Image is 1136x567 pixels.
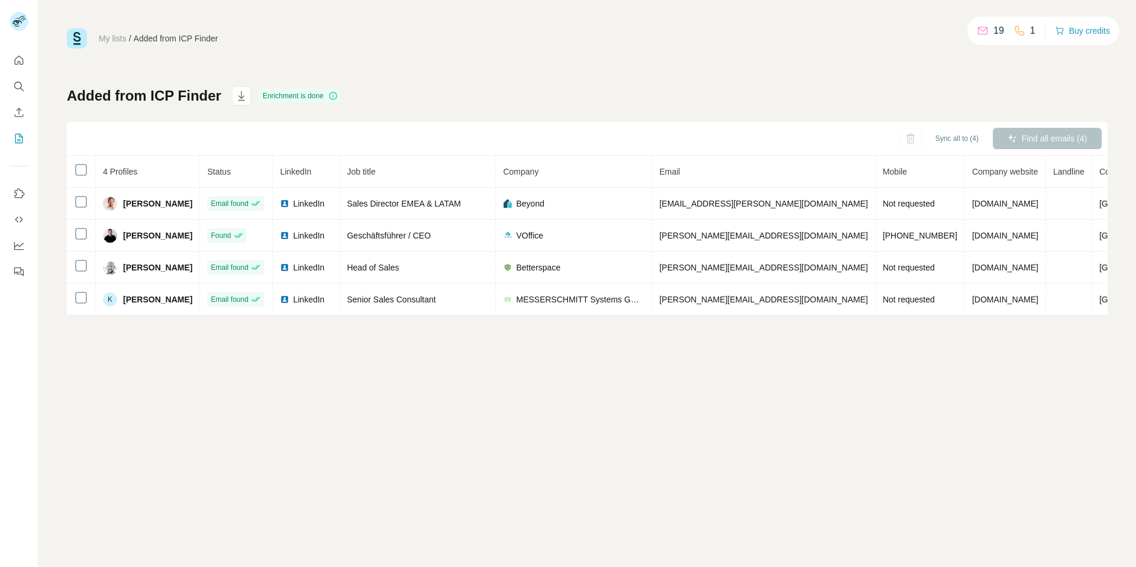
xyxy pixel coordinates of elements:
img: company-logo [503,263,512,272]
span: [PERSON_NAME][EMAIL_ADDRESS][DOMAIN_NAME] [659,263,867,272]
span: Senior Sales Consultant [347,295,435,304]
span: LinkedIn [280,167,311,176]
span: Job title [347,167,375,176]
span: MESSERSCHMITT Systems GmbH [516,294,644,305]
span: [DOMAIN_NAME] [972,231,1038,240]
img: Avatar [103,260,117,275]
p: 1 [1030,24,1035,38]
span: Sync all to (4) [935,133,979,144]
span: Email found [211,294,248,305]
button: Buy credits [1055,22,1110,39]
span: [EMAIL_ADDRESS][PERSON_NAME][DOMAIN_NAME] [659,199,867,208]
div: Enrichment is done [259,89,341,103]
span: [DOMAIN_NAME] [972,295,1038,304]
p: 19 [993,24,1004,38]
button: Use Surfe API [9,209,28,230]
span: Email [659,167,680,176]
span: Betterspace [516,262,560,273]
button: Use Surfe on LinkedIn [9,183,28,204]
span: Email found [211,198,248,209]
li: / [129,33,131,44]
span: [DOMAIN_NAME] [972,199,1038,208]
img: LinkedIn logo [280,231,289,240]
span: Not requested [883,263,935,272]
span: 4 Profiles [103,167,137,176]
span: [PERSON_NAME][EMAIL_ADDRESS][DOMAIN_NAME] [659,295,867,304]
span: [PERSON_NAME] [123,294,192,305]
img: LinkedIn logo [280,199,289,208]
span: Mobile [883,167,907,176]
img: company-logo [503,231,512,240]
button: Enrich CSV [9,102,28,123]
h1: Added from ICP Finder [67,86,221,105]
img: Avatar [103,228,117,243]
span: [PHONE_NUMBER] [883,231,957,240]
span: Not requested [883,199,935,208]
img: LinkedIn logo [280,263,289,272]
div: Added from ICP Finder [134,33,218,44]
span: Company [503,167,538,176]
button: My lists [9,128,28,149]
span: Head of Sales [347,263,399,272]
span: [PERSON_NAME][EMAIL_ADDRESS][DOMAIN_NAME] [659,231,867,240]
button: Sync all to (4) [927,130,987,147]
span: [PERSON_NAME] [123,230,192,241]
span: Landline [1053,167,1085,176]
div: K [103,292,117,307]
span: Geschäftsführer / CEO [347,231,431,240]
span: VOffice [516,230,543,241]
span: LinkedIn [293,262,324,273]
img: LinkedIn logo [280,295,289,304]
button: Search [9,76,28,97]
span: Not requested [883,295,935,304]
img: company-logo [503,199,512,208]
span: [DOMAIN_NAME] [972,263,1038,272]
span: Beyond [516,198,544,210]
img: Surfe Logo [67,28,87,49]
span: [PERSON_NAME] [123,198,192,210]
span: Company website [972,167,1038,176]
span: LinkedIn [293,230,324,241]
span: Found [211,230,231,241]
span: LinkedIn [293,294,324,305]
span: LinkedIn [293,198,324,210]
span: Email found [211,262,248,273]
span: [PERSON_NAME] [123,262,192,273]
span: Status [207,167,231,176]
button: Quick start [9,50,28,71]
a: My lists [99,34,127,43]
span: Country [1099,167,1128,176]
img: company-logo [503,295,512,304]
button: Feedback [9,261,28,282]
img: Avatar [103,196,117,211]
span: Sales Director EMEA & LATAM [347,199,460,208]
button: Dashboard [9,235,28,256]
